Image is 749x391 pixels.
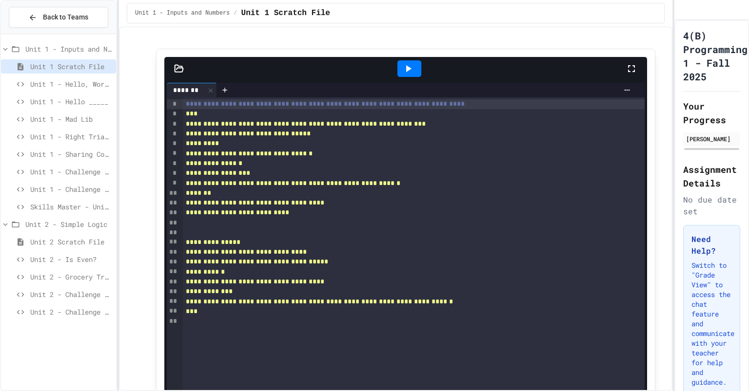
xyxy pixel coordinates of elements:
p: Switch to "Grade View" to access the chat feature and communicate with your teacher for help and ... [691,261,732,387]
h2: Your Progress [683,99,740,127]
span: Unit 2 - Simple Logic [25,219,112,229]
button: Back to Teams [9,7,108,28]
span: Unit 1 - Challenge Project - Ancient Pyramid [30,184,112,194]
span: Unit 1 Scratch File [30,61,112,72]
span: Unit 1 - Challenge Project - Cat Years Calculator [30,167,112,177]
span: Unit 2 - Grocery Tracker [30,272,112,282]
span: Unit 2 - Is Even? [30,254,112,264]
span: Unit 2 - Challenge Project - Type of Triangle [30,289,112,299]
span: / [234,9,237,17]
span: Unit 1 - Sharing Cookies [30,149,112,159]
span: Unit 2 Scratch File [30,237,112,247]
span: Unit 1 Scratch File [241,7,330,19]
h1: 4(B) Programming 1 - Fall 2025 [683,29,748,83]
div: [PERSON_NAME] [686,134,737,143]
span: Unit 1 - Right Triangle Calculator [30,131,112,142]
span: Back to Teams [43,12,88,22]
div: No due date set [683,194,740,217]
span: Skills Master - Unit 1 - Parakeet Calculator [30,202,112,212]
h3: Need Help? [691,233,732,257]
h2: Assignment Details [683,163,740,190]
span: Unit 1 - Inputs and Numbers [25,44,112,54]
span: Unit 1 - Hello _____ [30,96,112,107]
span: Unit 1 - Inputs and Numbers [135,9,230,17]
span: Unit 1 - Mad Lib [30,114,112,124]
span: Unit 2 - Challenge Project - Colors on Chessboard [30,307,112,317]
span: Unit 1 - Hello, World! [30,79,112,89]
